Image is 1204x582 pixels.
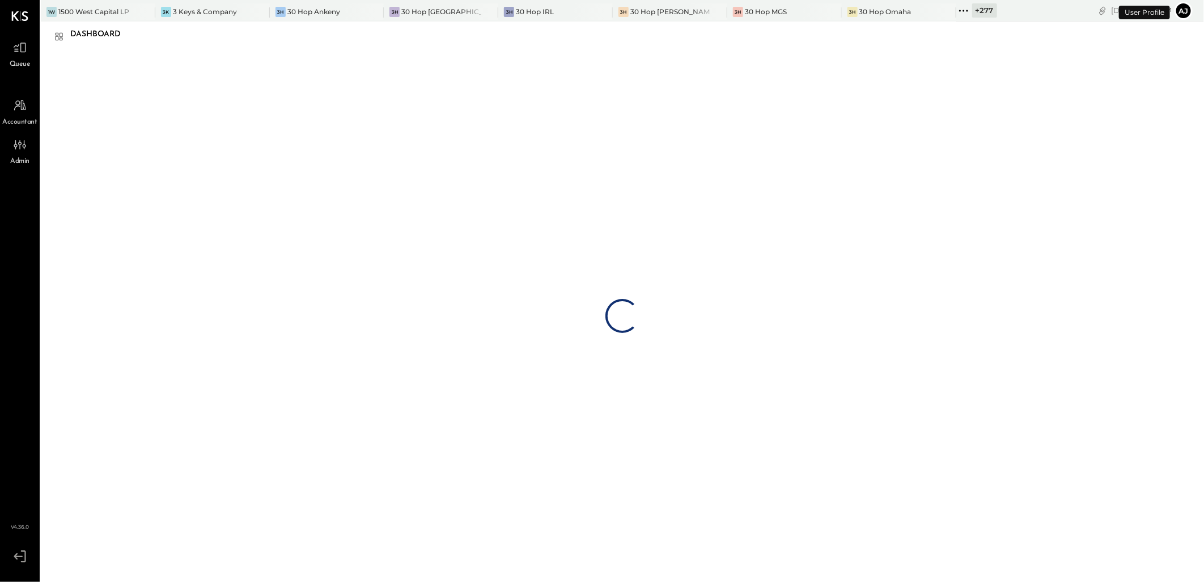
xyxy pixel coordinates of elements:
[1097,5,1108,16] div: copy link
[58,7,129,16] div: 1500 West Capital LP
[3,117,37,128] span: Accountant
[275,7,286,17] div: 3H
[1,134,39,167] a: Admin
[859,7,912,16] div: 30 Hop Omaha
[630,7,710,16] div: 30 Hop [PERSON_NAME] Summit
[745,7,787,16] div: 30 Hop MGS
[46,7,57,17] div: 1W
[10,157,29,167] span: Admin
[70,26,132,44] div: Dashboard
[287,7,340,16] div: 30 Hop Ankeny
[1119,6,1170,19] div: User Profile
[401,7,481,16] div: 30 Hop [GEOGRAPHIC_DATA]
[161,7,171,17] div: 3K
[618,7,629,17] div: 3H
[733,7,743,17] div: 3H
[847,7,858,17] div: 3H
[10,60,31,70] span: Queue
[389,7,400,17] div: 3H
[972,3,997,18] div: + 277
[1111,5,1172,16] div: [DATE]
[516,7,554,16] div: 30 Hop IRL
[504,7,514,17] div: 3H
[1175,2,1193,20] button: aj
[1,95,39,128] a: Accountant
[1,37,39,70] a: Queue
[173,7,237,16] div: 3 Keys & Company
